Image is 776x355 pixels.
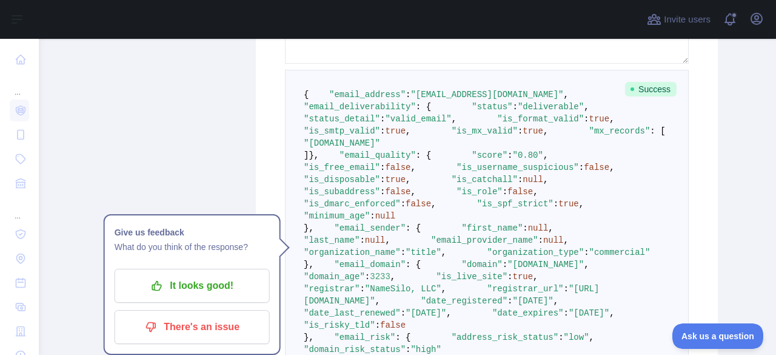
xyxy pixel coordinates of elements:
span: "organization_type" [487,248,584,257]
span: , [543,175,548,184]
span: false [406,199,431,209]
span: , [452,114,457,124]
span: "registrar_url" [487,284,563,294]
span: : [564,284,569,294]
span: , [441,284,446,294]
span: "email_domain" [334,260,406,269]
span: "address_risk_status" [452,333,558,342]
span: : [380,175,385,184]
span: true [385,175,406,184]
span: : [523,223,527,233]
span: : [401,308,406,318]
span: false [385,163,410,172]
span: , [410,187,415,197]
span: : [380,187,385,197]
span: : [365,272,370,282]
span: "first_name" [461,223,523,233]
span: "mx_records" [589,126,651,136]
span: "[DATE]" [569,308,609,318]
span: "status_detail" [304,114,380,124]
span: , [584,102,589,112]
span: "is_smtp_valid" [304,126,380,136]
span: "is_dmarc_enforced" [304,199,401,209]
span: "is_username_suspicious" [457,163,579,172]
span: : [503,187,507,197]
span: : [538,235,543,245]
span: , [609,163,614,172]
span: , [589,333,594,342]
span: "is_free_email" [304,163,380,172]
p: What do you think of the response? [115,240,270,254]
span: false [507,187,533,197]
span: "is_role" [457,187,503,197]
span: "is_risky_tld" [304,320,375,330]
span: : { [395,333,410,342]
span: , [579,199,584,209]
span: "email_quality" [339,150,416,160]
span: "is_catchall" [452,175,518,184]
span: null [375,211,396,221]
span: "domain_age" [304,272,365,282]
span: 3233 [370,272,390,282]
span: "domain_risk_status" [304,345,406,354]
span: , [406,126,410,136]
span: null [365,235,386,245]
span: : { [416,150,431,160]
span: ] [304,150,309,160]
span: "is_spf_strict" [477,199,554,209]
span: : [380,126,385,136]
span: }, [304,223,314,233]
span: , [543,150,548,160]
span: "is_subaddress" [304,187,380,197]
div: ... [10,197,29,221]
span: "title" [406,248,441,257]
span: : [554,199,558,209]
span: : [360,284,364,294]
span: "[DATE]" [512,296,553,306]
span: "0.80" [513,150,543,160]
span: : [518,126,523,136]
span: : [558,333,563,342]
span: "NameSilo, LLC" [365,284,441,294]
span: : [579,163,584,172]
span: , [554,296,558,306]
span: null [543,235,564,245]
span: : [507,150,512,160]
span: "[DOMAIN_NAME]" [304,138,380,148]
span: : [375,320,380,330]
span: true [523,126,543,136]
span: : [584,114,589,124]
div: ... [10,73,29,97]
span: "score" [472,150,507,160]
span: "[DATE]" [406,308,446,318]
span: , [446,308,451,318]
span: true [589,114,610,124]
span: : [406,90,410,100]
span: "last_name" [304,235,360,245]
span: { [304,90,309,100]
span: , [441,248,446,257]
span: : [406,345,410,354]
span: , [543,126,548,136]
span: : [507,272,512,282]
span: "is_disposable" [304,175,380,184]
span: : { [406,260,421,269]
p: It looks good! [124,276,261,296]
span: Success [625,82,677,96]
span: false [380,320,406,330]
button: Invite users [644,10,713,29]
span: "email_risk" [334,333,395,342]
span: "[DOMAIN_NAME]" [507,260,584,269]
span: null [523,175,543,184]
span: : [401,248,406,257]
span: }, [309,150,319,160]
span: true [558,199,579,209]
span: : [503,260,507,269]
span: : { [406,223,421,233]
span: "is_live_site" [436,272,507,282]
span: "date_last_renewed" [304,308,401,318]
span: , [390,272,395,282]
span: : [370,211,375,221]
span: : [518,175,523,184]
span: , [609,308,614,318]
